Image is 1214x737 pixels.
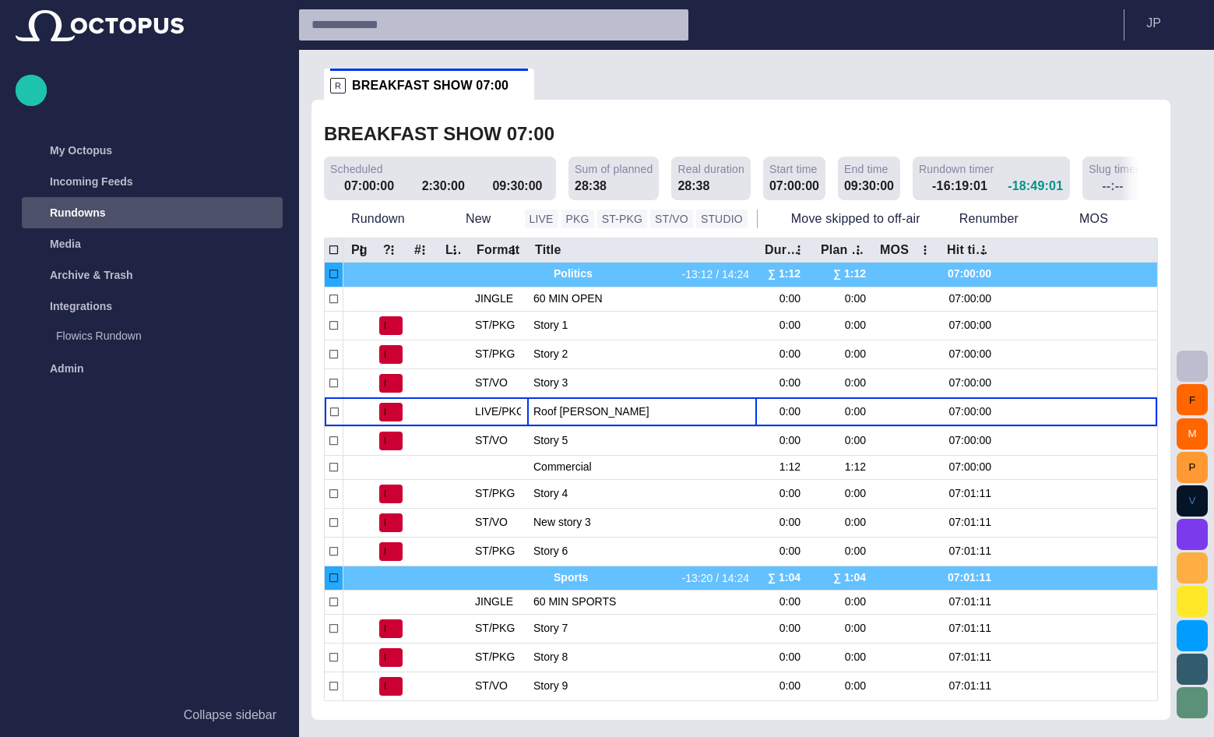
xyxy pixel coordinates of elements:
[819,679,866,693] div: 0:00
[475,650,515,665] div: ST/PKG
[973,239,994,261] button: Hit time column menu
[945,566,991,590] div: 07:01:11
[819,460,866,474] div: 1:12
[945,594,991,609] div: 07:01:11
[379,480,403,508] button: N
[533,347,751,361] span: Story 2
[945,650,991,665] div: 07:01:11
[575,161,653,177] span: Sum of planned
[384,515,385,531] span: N
[475,376,508,390] div: ST/VO
[475,621,515,636] div: ST/PKG
[384,433,385,449] span: N
[533,621,751,636] span: Story 7
[779,460,807,474] div: 1:12
[351,242,368,258] div: Pg
[50,298,112,314] p: Integrations
[1134,9,1205,37] button: JP
[533,650,751,665] span: Story 8
[422,177,473,196] div: 2:30:00
[350,239,372,261] button: Pg column menu
[324,69,534,100] div: RBREAKFAST SHOW 07:00
[819,486,866,501] div: 0:00
[533,398,751,426] div: Roof stup
[16,135,283,384] ul: main menu
[475,433,508,448] div: ST/VO
[533,509,751,537] div: New story 3
[379,369,403,397] button: N
[384,318,385,333] span: N
[819,318,866,333] div: 0:00
[384,650,385,665] span: N
[475,679,508,693] div: ST/VO
[1052,205,1135,233] button: MOS
[533,594,751,609] span: 60 MIN SPORTS
[533,376,751,390] span: Story 3
[384,404,385,420] span: N
[1177,485,1208,517] button: V
[779,404,807,419] div: 0:00
[779,318,807,333] div: 0:00
[819,404,866,419] div: 0:00
[50,361,84,376] p: Admin
[819,347,866,361] div: 0:00
[414,242,421,258] div: #
[50,267,133,283] p: Archive & Trash
[379,672,403,700] button: N
[650,210,693,228] button: ST/VO
[677,161,744,177] span: Real duration
[819,433,866,448] div: 0:00
[932,205,1046,233] button: Renumber
[533,433,751,448] span: Story 5
[379,340,403,368] button: N
[945,679,991,693] div: 07:01:11
[919,161,994,177] span: Rundown timer
[413,239,435,261] button: # column menu
[50,236,81,252] p: Media
[384,679,385,694] span: N
[945,291,991,306] div: 07:00:00
[779,544,807,559] div: 0:00
[1146,14,1161,33] p: J P
[384,486,385,502] span: N
[779,291,807,306] div: 0:00
[561,210,594,228] button: PKG
[379,427,403,455] button: N
[533,318,751,333] span: Story 1
[769,161,818,177] span: Start time
[533,615,751,643] div: Story 7
[533,544,751,559] span: Story 6
[384,347,385,362] span: N
[533,340,751,368] div: Story 2
[819,376,866,390] div: 0:00
[554,263,674,286] span: Politics
[444,239,466,261] button: Lck column menu
[475,291,513,306] div: JINGLE
[533,591,751,614] div: 60 MIN SPORTS
[819,515,866,530] div: 0:00
[677,177,709,196] div: 28:38
[533,460,751,474] span: Commercial
[50,174,133,189] p: Incoming Feeds
[379,538,403,566] button: N
[945,263,991,286] div: 07:00:00
[384,376,385,391] span: N
[525,210,558,228] button: LIVE
[533,287,751,311] div: 60 MIN OPEN
[765,242,806,258] div: Duration
[324,205,432,233] button: Rundown
[819,263,866,286] div: ∑ 1:12
[344,177,402,196] div: 07:00:00
[1177,452,1208,483] button: P
[779,376,807,390] div: 0:00
[379,509,403,537] button: N
[554,566,674,590] span: Sports
[819,650,866,665] div: 0:00
[533,291,751,306] span: 60 MIN OPEN
[533,456,751,479] div: Commercial
[533,404,751,419] span: Roof [PERSON_NAME]
[533,369,751,397] div: Story 3
[16,700,283,731] button: Collapse sidebar
[945,621,991,636] div: 07:01:11
[819,544,866,559] div: 0:00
